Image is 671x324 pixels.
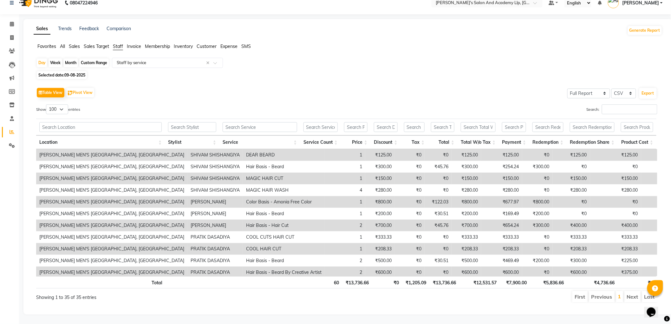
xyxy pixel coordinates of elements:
td: ₹0 [553,161,590,173]
div: Showing 1 to 35 of 35 entries [36,290,290,301]
td: SHIVAM SHISHANGIYA [187,161,243,173]
td: DEAR BEARD [243,149,325,161]
td: ₹0 [395,267,425,278]
td: ₹300.00 [365,161,395,173]
span: Expense [220,43,238,49]
span: Sales [69,43,80,49]
td: ₹700.00 [365,220,395,231]
th: Redemption: activate to sort column ascending [529,136,567,149]
label: Show entries [36,104,80,114]
td: ₹0 [425,173,452,184]
th: ₹0 [618,276,656,288]
td: ₹150.00 [452,173,481,184]
td: [PERSON_NAME] MEN'S [GEOGRAPHIC_DATA], [GEOGRAPHIC_DATA] [36,231,187,243]
td: ₹0 [395,184,425,196]
td: ₹0 [590,208,641,220]
td: ₹800.00 [522,196,553,208]
input: Search Service [223,122,297,132]
td: 1 [325,149,365,161]
th: Total: activate to sort column ascending [428,136,458,149]
td: ₹0 [395,243,425,255]
th: Tax: activate to sort column ascending [401,136,428,149]
td: ₹300.00 [452,161,481,173]
td: ₹300.00 [522,220,553,231]
th: Service: activate to sort column ascending [219,136,300,149]
th: Total [36,276,166,288]
th: ₹0 [372,276,402,288]
th: Service Count: activate to sort column ascending [300,136,341,149]
td: MAGIC HAIR WASH [243,184,325,196]
input: Search Service Count [303,122,338,132]
td: ₹150.00 [365,173,395,184]
td: ₹125.00 [553,149,590,161]
td: [PERSON_NAME] [187,196,243,208]
div: Day [37,58,47,67]
td: ₹0 [590,161,641,173]
span: Selected date: [37,71,87,79]
input: Search Payment [502,122,526,132]
button: Generate Report [628,26,662,35]
span: Inventory [174,43,193,49]
th: ₹1,205.09 [402,276,429,288]
td: ₹125.00 [365,149,395,161]
td: ₹254.24 [481,161,522,173]
td: ₹0 [425,243,452,255]
input: Search Price [344,122,368,132]
td: ₹125.00 [452,149,481,161]
td: ₹800.00 [365,196,395,208]
th: Location: activate to sort column ascending [36,136,165,149]
td: 1 [325,161,365,173]
td: ₹208.33 [452,243,481,255]
td: PRATIK DASADIYA [187,267,243,278]
td: ₹200.00 [365,208,395,220]
td: ₹280.00 [365,184,395,196]
td: ₹280.00 [452,184,481,196]
td: ₹0 [395,196,425,208]
td: 1 [325,173,365,184]
td: PRATIK DASADIYA [187,231,243,243]
td: ₹0 [590,196,641,208]
input: Search: [602,104,657,114]
span: SMS [241,43,251,49]
td: ₹169.49 [481,208,522,220]
td: 1 [325,196,365,208]
td: ₹0 [395,255,425,267]
td: [PERSON_NAME] MEN'S [GEOGRAPHIC_DATA], [GEOGRAPHIC_DATA] [36,196,187,208]
input: Search Product Cost [621,122,653,132]
th: ₹13,736.66 [342,276,372,288]
span: Clear all [206,60,212,66]
td: ₹0 [553,208,590,220]
td: ₹333.33 [481,231,522,243]
td: ₹0 [553,196,590,208]
span: Membership [145,43,170,49]
td: [PERSON_NAME] MEN'S [GEOGRAPHIC_DATA], [GEOGRAPHIC_DATA] [36,255,187,267]
input: Search Redemption [532,122,564,132]
td: Hair Basis - Hair Cut [243,220,325,231]
select: Showentries [46,104,68,114]
td: SHIVAM SHISHANGIYA [187,184,243,196]
th: Price: activate to sort column ascending [341,136,371,149]
button: Pivot View [66,88,94,97]
td: Color Basis - Amonia Free Color [243,196,325,208]
td: ₹208.33 [365,243,395,255]
input: Search Stylist [168,122,216,132]
div: Custom Range [79,58,109,67]
td: [PERSON_NAME] [187,220,243,231]
td: ₹0 [395,208,425,220]
td: ₹333.33 [553,231,590,243]
td: ₹200.00 [522,208,553,220]
td: ₹0 [395,161,425,173]
td: ₹45.76 [425,161,452,173]
td: 1 [325,208,365,220]
td: 2 [325,267,365,278]
td: ₹0 [395,231,425,243]
td: ₹0 [522,173,553,184]
td: 4 [325,184,365,196]
td: ₹600.00 [481,267,522,278]
td: ₹333.33 [452,231,481,243]
td: ₹677.97 [481,196,522,208]
th: ₹7,900.00 [500,276,530,288]
td: Hair Basis - Beard [243,208,325,220]
span: Favorites [37,43,56,49]
th: Redemption Share: activate to sort column ascending [567,136,618,149]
